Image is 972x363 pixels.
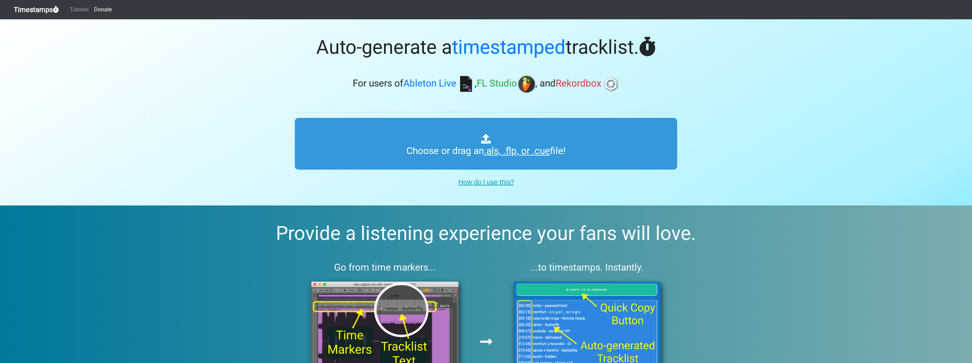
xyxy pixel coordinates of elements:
[602,75,620,93] img: rb.png
[403,78,456,89] span: Ableton Live
[457,75,475,93] img: ableton.png
[556,78,601,89] span: Rekordbox
[497,262,678,273] h3: ...to timestamps. Instantly.
[295,75,677,93] h3: For users of , , and
[295,36,677,59] h1: Auto-generate a tracklist.
[458,178,514,186] u: How do I use this?
[67,3,91,17] a: Tutorial
[477,78,517,89] span: FL Studio
[295,262,475,273] h3: Go from time markers...
[17,222,955,245] h2: Provide a listening experience your fans will love.
[452,36,566,59] span: timestamped
[91,3,114,17] a: Donate
[14,3,59,17] a: Timestamps
[518,75,535,93] img: fl.png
